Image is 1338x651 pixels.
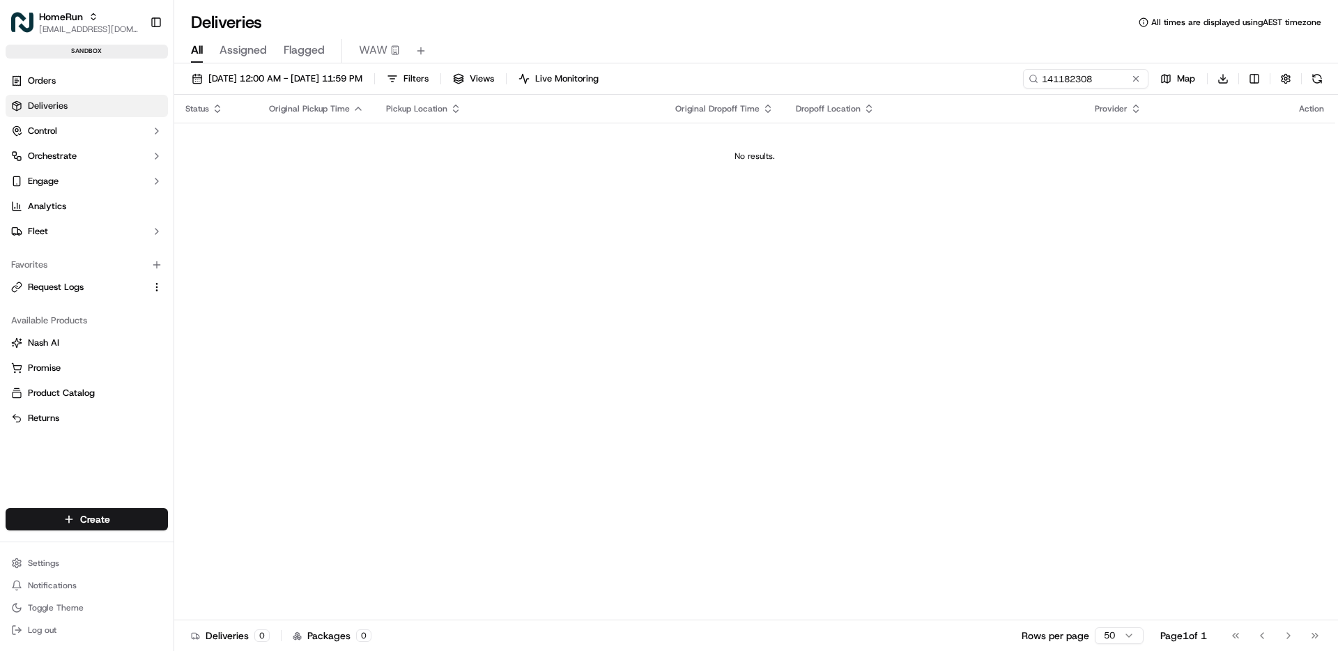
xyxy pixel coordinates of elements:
span: Orchestrate [28,150,77,162]
div: Deliveries [191,629,270,643]
button: Product Catalog [6,382,168,404]
span: Provider [1095,103,1128,114]
a: Product Catalog [11,387,162,399]
span: Live Monitoring [535,72,599,85]
span: Map [1177,72,1195,85]
span: Pickup Location [386,103,447,114]
span: Promise [28,362,61,374]
a: Nash AI [11,337,162,349]
button: Log out [6,620,168,640]
button: Live Monitoring [512,69,605,89]
span: Filters [403,72,429,85]
span: Original Dropoff Time [675,103,760,114]
p: Rows per page [1022,629,1089,643]
span: Flagged [284,42,325,59]
button: Refresh [1307,69,1327,89]
div: Page 1 of 1 [1160,629,1207,643]
span: Original Pickup Time [269,103,350,114]
span: Views [470,72,494,85]
span: Engage [28,175,59,187]
span: All [191,42,203,59]
div: Action [1299,103,1324,114]
span: Returns [28,412,59,424]
span: Deliveries [28,100,68,112]
button: [EMAIL_ADDRESS][DOMAIN_NAME] [39,24,139,35]
span: Toggle Theme [28,602,84,613]
button: Map [1154,69,1201,89]
span: Notifications [28,580,77,591]
button: Toggle Theme [6,598,168,618]
button: Orchestrate [6,145,168,167]
span: Nash AI [28,337,59,349]
span: Log out [28,625,56,636]
div: Packages [293,629,371,643]
button: [DATE] 12:00 AM - [DATE] 11:59 PM [185,69,369,89]
h1: Deliveries [191,11,262,33]
button: Filters [380,69,435,89]
span: Create [80,512,110,526]
img: HomeRun [11,11,33,33]
span: Settings [28,558,59,569]
div: Favorites [6,254,168,276]
button: Fleet [6,220,168,243]
button: Engage [6,170,168,192]
span: Orders [28,75,56,87]
div: 0 [254,629,270,642]
button: HomeRun [39,10,83,24]
span: Dropoff Location [796,103,861,114]
button: Promise [6,357,168,379]
a: Returns [11,412,162,424]
button: Control [6,120,168,142]
button: Views [447,69,500,89]
span: Request Logs [28,281,84,293]
button: Notifications [6,576,168,595]
button: HomeRunHomeRun[EMAIL_ADDRESS][DOMAIN_NAME] [6,6,144,39]
input: Type to search [1023,69,1148,89]
span: Fleet [28,225,48,238]
span: Control [28,125,57,137]
a: Request Logs [11,281,146,293]
a: Deliveries [6,95,168,117]
a: Promise [11,362,162,374]
span: [DATE] 12:00 AM - [DATE] 11:59 PM [208,72,362,85]
button: Nash AI [6,332,168,354]
button: Request Logs [6,276,168,298]
span: WAW [359,42,387,59]
button: Settings [6,553,168,573]
div: No results. [180,151,1330,162]
button: Create [6,508,168,530]
a: Orders [6,70,168,92]
span: Assigned [220,42,267,59]
div: Available Products [6,309,168,332]
a: Analytics [6,195,168,217]
span: Product Catalog [28,387,95,399]
button: Returns [6,407,168,429]
span: Status [185,103,209,114]
div: 0 [356,629,371,642]
span: All times are displayed using AEST timezone [1151,17,1321,28]
div: sandbox [6,45,168,59]
span: Analytics [28,200,66,213]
